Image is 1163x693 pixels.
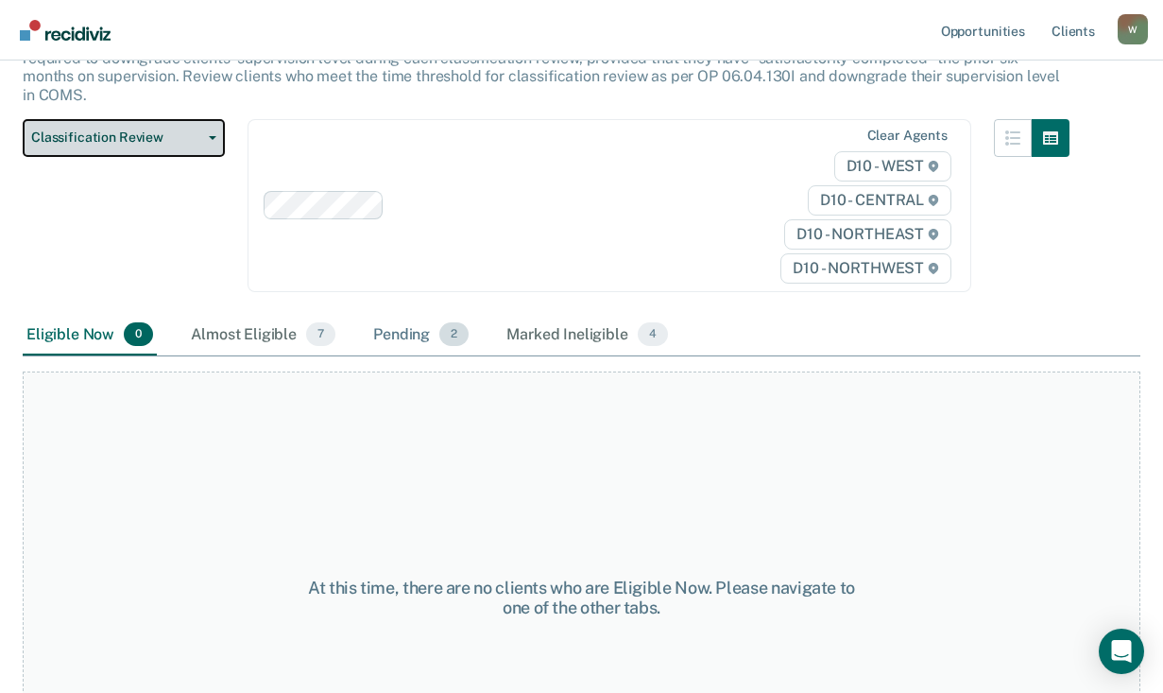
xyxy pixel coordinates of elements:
span: D10 - WEST [834,151,951,182]
span: D10 - NORTHEAST [784,219,950,250]
div: Almost Eligible7 [187,315,339,356]
button: Classification Review [23,119,225,157]
span: 4 [638,322,668,347]
span: D10 - CENTRAL [808,185,951,216]
div: Marked Ineligible4 [503,315,672,356]
div: Eligible Now0 [23,315,157,356]
div: W [1118,14,1148,44]
span: D10 - NORTHWEST [780,253,950,284]
div: Clear agents [867,128,948,144]
div: Pending2 [369,315,472,356]
span: Classification Review [31,130,201,146]
span: 7 [306,322,335,347]
button: Profile dropdown button [1118,14,1148,44]
img: Recidiviz [20,20,111,41]
div: Open Intercom Messenger [1099,629,1144,674]
span: 2 [439,322,469,347]
div: At this time, there are no clients who are Eligible Now. Please navigate to one of the other tabs. [302,578,861,618]
span: 0 [124,322,153,347]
